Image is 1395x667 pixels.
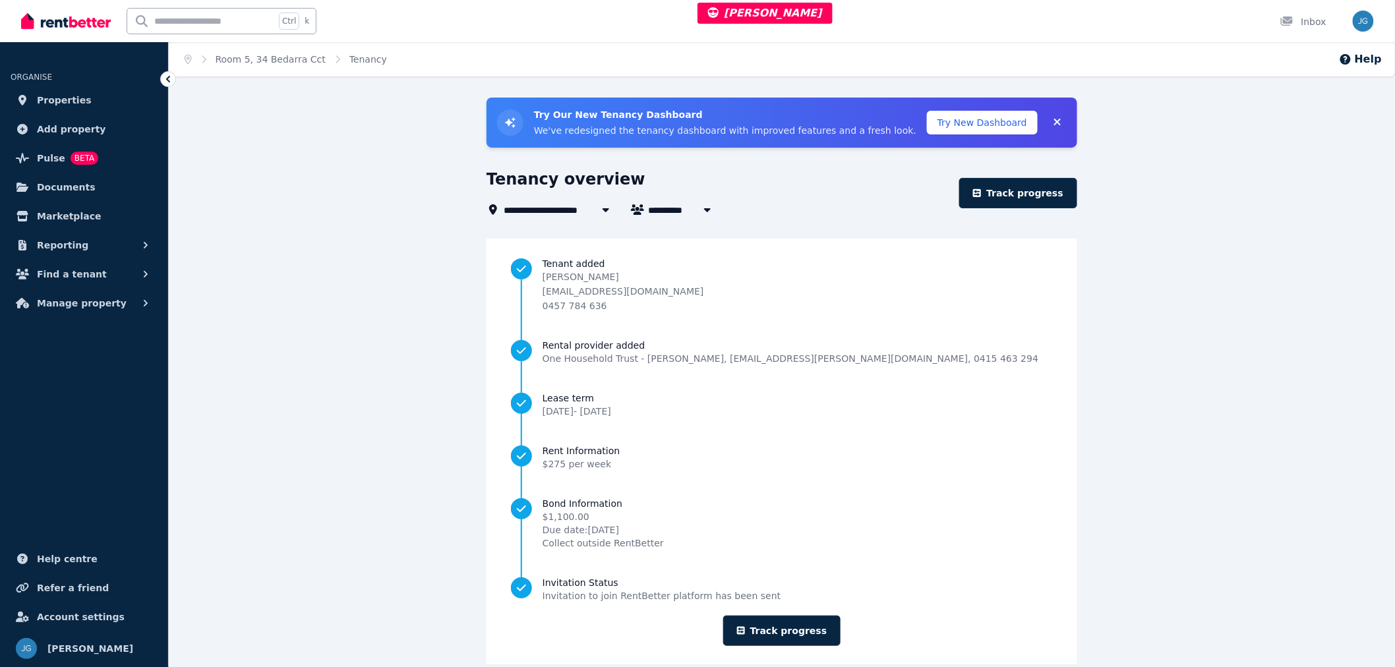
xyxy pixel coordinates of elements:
a: Room 5, 34 Bedarra Cct [216,54,326,65]
span: BETA [71,152,98,165]
span: [PERSON_NAME] [47,641,133,656]
button: Help [1339,51,1382,67]
a: Track progress [959,178,1077,208]
span: [PERSON_NAME] [708,7,822,19]
div: Try New Tenancy Dashboard [487,98,1077,148]
span: Collect outside RentBetter [543,536,664,550]
span: Properties [37,92,92,108]
span: $275 per week [543,459,612,469]
h1: Tenancy overview [487,169,645,190]
a: Properties [11,87,158,113]
img: Jeremy Goldschmidt [16,638,37,659]
span: $1,100.00 [543,510,664,523]
a: Add property [11,116,158,142]
a: Track progress [723,616,841,646]
a: Lease term[DATE]- [DATE] [511,391,1053,418]
p: [EMAIL_ADDRESS][DOMAIN_NAME] [543,285,704,298]
img: RentBetter [21,11,111,31]
span: Lease term [543,391,611,405]
a: Rental provider addedOne Household Trust - [PERSON_NAME], [EMAIL_ADDRESS][PERSON_NAME][DOMAIN_NAM... [511,339,1053,365]
img: Jeremy Goldschmidt [1353,11,1374,32]
span: Due date: [DATE] [543,523,664,536]
button: Collapse banner [1048,112,1067,133]
span: [DATE] - [DATE] [543,406,611,417]
span: Manage property [37,295,127,311]
a: Documents [11,174,158,200]
span: One Household Trust - [PERSON_NAME] , [EMAIL_ADDRESS][PERSON_NAME][DOMAIN_NAME] , 0415 463 294 [543,352,1039,365]
button: Manage property [11,290,158,316]
a: Account settings [11,604,158,630]
span: Tenant added [543,257,1053,270]
span: Account settings [37,609,125,625]
a: Bond Information$1,100.00Due date:[DATE]Collect outside RentBetter [511,497,1053,550]
nav: Progress [511,257,1053,602]
span: Ctrl [279,13,299,30]
span: ORGANISE [11,72,52,82]
a: PulseBETA [11,145,158,171]
span: Rent Information [543,444,620,457]
span: Add property [37,121,106,137]
span: Find a tenant [37,266,107,282]
span: Marketplace [37,208,101,224]
p: [PERSON_NAME] [543,270,704,283]
span: 0457 784 636 [543,301,607,311]
span: Rental provider added [543,339,1039,352]
span: Tenancy [349,53,387,66]
span: Refer a friend [37,580,109,596]
h3: Try Our New Tenancy Dashboard [534,108,916,121]
span: Invitation Status [543,576,781,589]
span: Help centre [37,551,98,567]
span: k [305,16,309,26]
button: Try New Dashboard [927,111,1038,134]
span: Invitation to join RentBetter platform has been sent [543,589,781,602]
a: Rent Information$275 per week [511,444,1053,471]
span: Pulse [37,150,65,166]
p: We've redesigned the tenancy dashboard with improved features and a fresh look. [534,124,916,137]
div: Inbox [1280,15,1326,28]
a: Marketplace [11,203,158,229]
button: Reporting [11,232,158,258]
a: Refer a friend [11,575,158,601]
span: Reporting [37,237,88,253]
nav: Breadcrumb [169,42,403,76]
button: Find a tenant [11,261,158,287]
span: Documents [37,179,96,195]
span: Bond Information [543,497,664,510]
a: Tenant added[PERSON_NAME][EMAIL_ADDRESS][DOMAIN_NAME]0457 784 636 [511,257,1053,312]
a: Help centre [11,546,158,572]
a: Invitation StatusInvitation to join RentBetter platform has been sent [511,576,1053,602]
